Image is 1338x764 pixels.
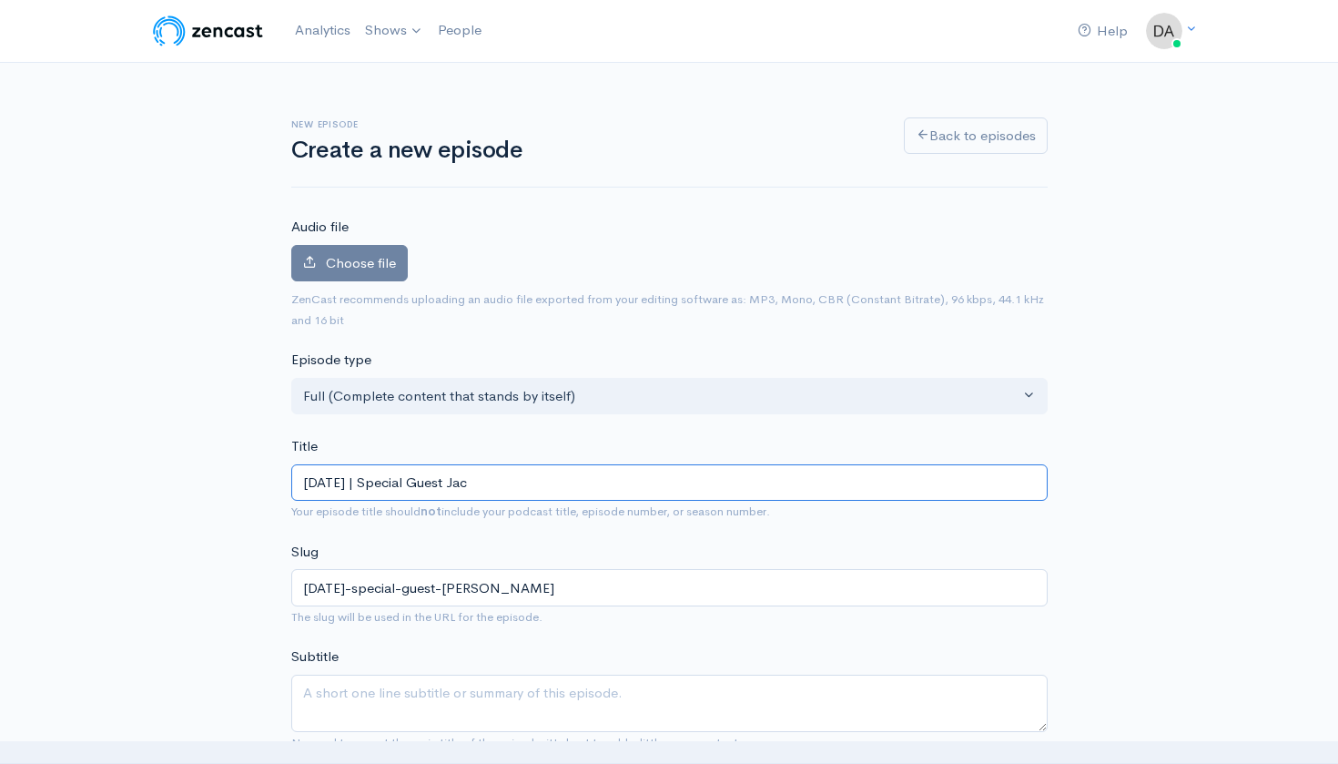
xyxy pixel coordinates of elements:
[326,254,396,271] span: Choose file
[291,647,339,667] label: Subtitle
[291,119,882,129] h6: New episode
[291,569,1048,606] input: title-of-episode
[291,464,1048,502] input: What is the episode's title?
[291,378,1048,415] button: Full (Complete content that stands by itself)
[150,13,266,49] img: ZenCast Logo
[291,542,319,563] label: Slug
[303,386,1019,407] div: Full (Complete content that stands by itself)
[291,138,882,164] h1: Create a new episode
[904,117,1048,155] a: Back to episodes
[291,291,1044,328] small: ZenCast recommends uploading an audio file exported from your editing software as: MP3, Mono, CBR...
[358,11,431,51] a: Shows
[288,11,358,50] a: Analytics
[291,350,371,371] label: Episode type
[291,504,770,519] small: Your episode title should include your podcast title, episode number, or season number.
[291,436,318,457] label: Title
[1070,12,1135,51] a: Help
[291,217,349,238] label: Audio file
[1146,13,1182,49] img: ...
[421,504,441,519] strong: not
[291,609,542,625] small: The slug will be used in the URL for the episode.
[291,735,742,750] small: No need to repeat the main title of the episode, it's best to add a little more context.
[431,11,489,50] a: People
